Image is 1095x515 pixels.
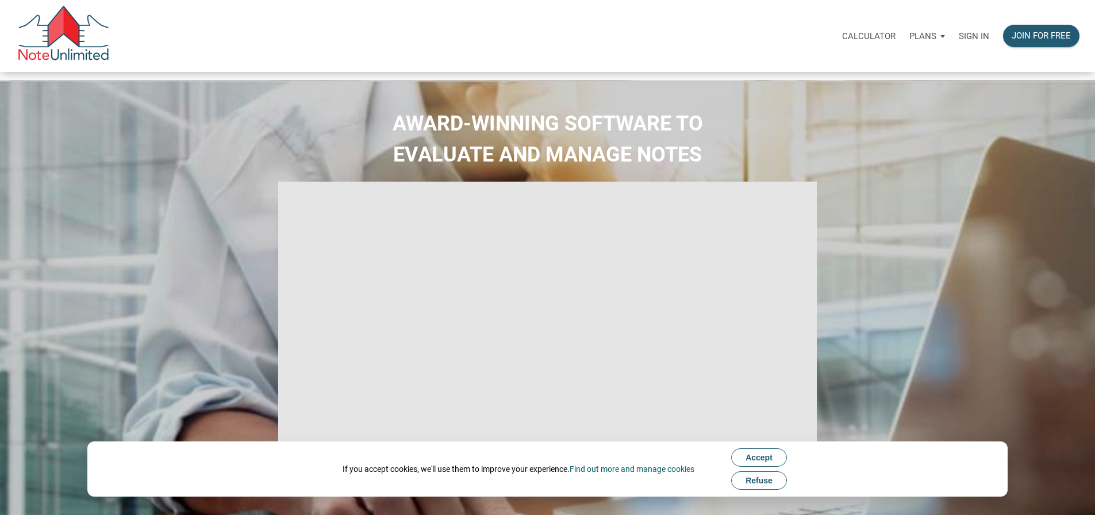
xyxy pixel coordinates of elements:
[570,464,694,474] a: Find out more and manage cookies
[842,31,896,41] p: Calculator
[746,453,773,462] span: Accept
[9,108,1086,170] h2: AWARD-WINNING SOFTWARE TO EVALUATE AND MANAGE NOTES
[902,19,952,53] button: Plans
[952,18,996,54] a: Sign in
[902,18,952,54] a: Plans
[996,18,1086,54] a: Join for free
[909,31,936,41] p: Plans
[731,471,787,490] button: Refuse
[343,463,694,475] div: If you accept cookies, we'll use them to improve your experience.
[959,31,989,41] p: Sign in
[731,448,787,467] button: Accept
[1003,25,1079,47] button: Join for free
[835,18,902,54] a: Calculator
[746,476,773,485] span: Refuse
[1012,29,1071,43] div: Join for free
[278,182,817,485] iframe: NoteUnlimited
